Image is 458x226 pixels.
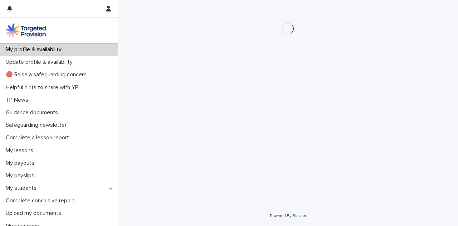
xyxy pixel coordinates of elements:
p: My lessons [3,147,39,154]
p: Complete a lesson report [3,134,75,141]
p: My payouts [3,160,40,167]
p: My payslips [3,172,40,179]
a: Powered By Stacker [270,213,306,218]
img: M5nRWzHhSzIhMunXDL62 [6,23,46,38]
p: My profile & availability [3,46,67,53]
p: Complete conclusive report [3,197,80,204]
p: Upload my documents [3,210,67,217]
p: Safeguarding newsletter [3,122,72,129]
p: My students [3,185,42,192]
p: Guidance documents [3,109,64,116]
p: Update profile & availability [3,59,78,66]
p: TP News [3,97,34,104]
p: 🔴 Raise a safeguarding concern [3,71,92,78]
p: Helpful hints to share with YP [3,84,84,91]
